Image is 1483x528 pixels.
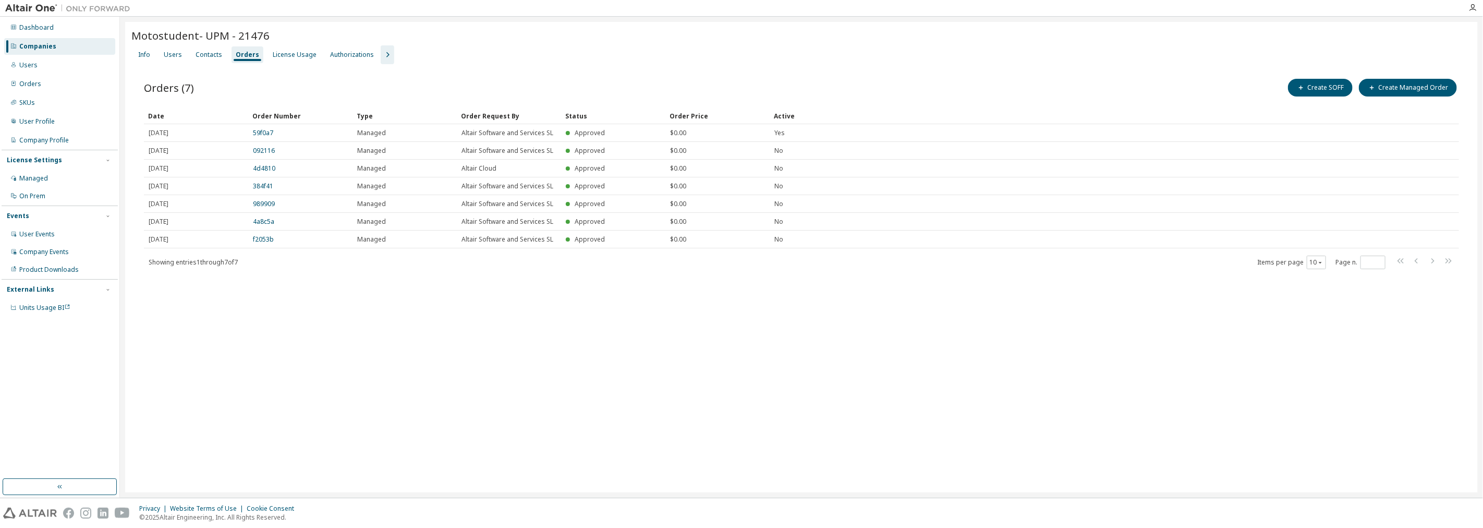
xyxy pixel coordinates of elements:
[252,107,348,124] div: Order Number
[357,200,386,208] span: Managed
[253,164,275,173] a: 4d4810
[330,51,374,59] div: Authorizations
[357,182,386,190] span: Managed
[19,42,56,51] div: Companies
[253,128,273,137] a: 59f0a7
[774,235,783,244] span: No
[575,164,605,173] span: Approved
[575,235,605,244] span: Approved
[670,147,686,155] span: $0.00
[164,51,182,59] div: Users
[253,199,275,208] a: 989909
[357,107,453,124] div: Type
[565,107,661,124] div: Status
[115,508,130,519] img: youtube.svg
[19,61,38,69] div: Users
[63,508,74,519] img: facebook.svg
[139,513,300,522] p: © 2025 Altair Engineering, Inc. All Rights Reserved.
[357,147,386,155] span: Managed
[19,192,45,200] div: On Prem
[149,182,168,190] span: [DATE]
[247,505,300,513] div: Cookie Consent
[774,200,783,208] span: No
[670,218,686,226] span: $0.00
[774,147,783,155] span: No
[149,164,168,173] span: [DATE]
[575,146,605,155] span: Approved
[131,28,270,43] span: Motostudent- UPM - 21476
[19,303,70,312] span: Units Usage BI
[461,164,496,173] span: Altair Cloud
[144,80,194,95] span: Orders (7)
[273,51,317,59] div: License Usage
[670,182,686,190] span: $0.00
[670,107,765,124] div: Order Price
[575,128,605,137] span: Approved
[253,146,275,155] a: 092116
[1288,79,1353,97] button: Create SOFF
[670,200,686,208] span: $0.00
[5,3,136,14] img: Altair One
[7,285,54,294] div: External Links
[19,230,55,238] div: User Events
[774,182,783,190] span: No
[1309,258,1323,267] button: 10
[1359,79,1457,97] button: Create Managed Order
[357,129,386,137] span: Managed
[19,136,69,145] div: Company Profile
[19,117,55,126] div: User Profile
[7,212,29,220] div: Events
[149,200,168,208] span: [DATE]
[774,164,783,173] span: No
[19,99,35,107] div: SKUs
[149,129,168,137] span: [DATE]
[575,217,605,226] span: Approved
[575,199,605,208] span: Approved
[253,217,274,226] a: 4a8c5a
[357,164,386,173] span: Managed
[7,156,62,164] div: License Settings
[461,182,553,190] span: Altair Software and Services SL
[138,51,150,59] div: Info
[3,508,57,519] img: altair_logo.svg
[1257,256,1326,269] span: Items per page
[19,248,69,256] div: Company Events
[670,235,686,244] span: $0.00
[98,508,108,519] img: linkedin.svg
[461,147,553,155] span: Altair Software and Services SL
[253,182,273,190] a: 384f41
[461,218,553,226] span: Altair Software and Services SL
[149,218,168,226] span: [DATE]
[357,218,386,226] span: Managed
[575,182,605,190] span: Approved
[19,80,41,88] div: Orders
[19,174,48,183] div: Managed
[19,266,79,274] div: Product Downloads
[196,51,222,59] div: Contacts
[461,129,553,137] span: Altair Software and Services SL
[461,200,553,208] span: Altair Software and Services SL
[80,508,91,519] img: instagram.svg
[1335,256,1385,269] span: Page n.
[149,235,168,244] span: [DATE]
[461,107,557,124] div: Order Request By
[139,505,170,513] div: Privacy
[149,147,168,155] span: [DATE]
[774,218,783,226] span: No
[170,505,247,513] div: Website Terms of Use
[461,235,553,244] span: Altair Software and Services SL
[774,129,785,137] span: Yes
[670,129,686,137] span: $0.00
[19,23,54,32] div: Dashboard
[253,235,274,244] a: f2053b
[357,235,386,244] span: Managed
[670,164,686,173] span: $0.00
[148,107,244,124] div: Date
[236,51,259,59] div: Orders
[149,258,238,267] span: Showing entries 1 through 7 of 7
[774,107,1397,124] div: Active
